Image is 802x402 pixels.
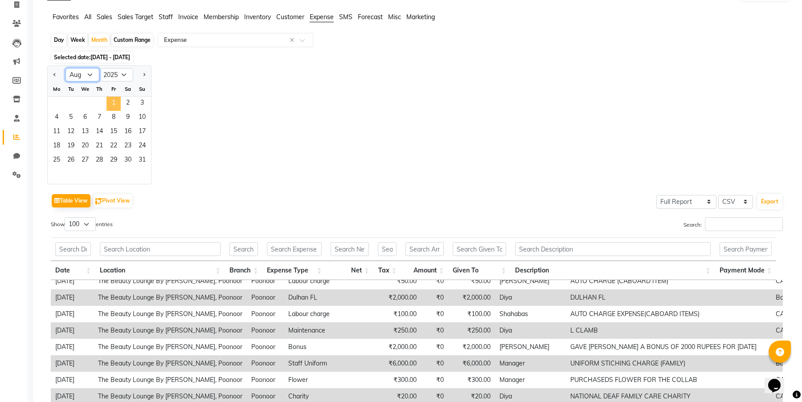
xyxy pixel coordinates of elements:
[94,372,247,388] td: The Beauty Lounge By [PERSON_NAME], Poonoor
[495,339,566,355] td: [PERSON_NAME]
[93,194,132,207] button: Pivot View
[94,339,247,355] td: The Beauty Lounge By [PERSON_NAME], Poonoor
[247,273,284,289] td: Poonoor
[229,242,258,256] input: Search Branch
[121,111,135,125] div: Saturday, August 9, 2025
[135,97,149,111] span: 3
[421,306,448,322] td: ₹0
[78,125,92,139] div: Wednesday, August 13, 2025
[64,125,78,139] span: 12
[49,111,64,125] span: 4
[225,261,263,280] th: Branch: activate to sort column ascending
[51,261,95,280] th: Date: activate to sort column ascending
[53,13,79,21] span: Favorites
[94,306,247,322] td: The Beauty Lounge By [PERSON_NAME], Poonoor
[52,34,66,46] div: Day
[421,289,448,306] td: ₹0
[111,34,153,46] div: Custom Range
[135,97,149,111] div: Sunday, August 3, 2025
[49,139,64,154] span: 18
[374,273,421,289] td: ₹50.00
[495,355,566,372] td: Manager
[495,289,566,306] td: Diya
[715,261,776,280] th: Payment Mode: activate to sort column ascending
[92,154,106,168] div: Thursday, August 28, 2025
[92,125,106,139] div: Thursday, August 14, 2025
[421,339,448,355] td: ₹0
[84,13,91,21] span: All
[683,217,783,231] label: Search:
[51,339,94,355] td: [DATE]
[290,36,297,45] span: Clear all
[64,154,78,168] span: 26
[495,273,566,289] td: [PERSON_NAME]
[405,242,444,256] input: Search Amount
[90,54,130,61] span: [DATE] - [DATE]
[247,339,284,355] td: Poonoor
[100,242,220,256] input: Search Location
[135,154,149,168] span: 31
[92,82,106,96] div: Th
[135,139,149,154] div: Sunday, August 24, 2025
[121,154,135,168] span: 30
[495,372,566,388] td: Manager
[421,355,448,372] td: ₹0
[247,355,284,372] td: Poonoor
[92,125,106,139] span: 14
[284,306,374,322] td: Labour charge
[51,289,94,306] td: [DATE]
[99,68,133,81] select: Select year
[64,154,78,168] div: Tuesday, August 26, 2025
[92,139,106,154] span: 21
[339,13,352,21] span: SMS
[374,355,421,372] td: ₹6,000.00
[511,261,715,280] th: Description: activate to sort column ascending
[106,97,121,111] span: 1
[51,372,94,388] td: [DATE]
[178,13,198,21] span: Invoice
[64,139,78,154] span: 19
[247,306,284,322] td: Poonoor
[121,139,135,154] span: 23
[64,111,78,125] div: Tuesday, August 5, 2025
[421,273,448,289] td: ₹0
[106,125,121,139] div: Friday, August 15, 2025
[49,111,64,125] div: Monday, August 4, 2025
[121,125,135,139] span: 16
[247,322,284,339] td: Poonoor
[95,198,102,205] img: pivot.png
[448,289,495,306] td: ₹2,000.00
[97,13,112,21] span: Sales
[448,322,495,339] td: ₹250.00
[495,322,566,339] td: Diya
[421,322,448,339] td: ₹0
[374,372,421,388] td: ₹300.00
[95,261,225,280] th: Location: activate to sort column ascending
[566,355,771,372] td: UNIFORM STICHING CHARGE (FAMILY)
[51,68,58,82] button: Previous month
[78,154,92,168] div: Wednesday, August 27, 2025
[106,111,121,125] span: 8
[89,34,110,46] div: Month
[78,139,92,154] span: 20
[244,13,271,21] span: Inventory
[78,139,92,154] div: Wednesday, August 20, 2025
[515,242,711,256] input: Search Description
[247,372,284,388] td: Poonoor
[118,13,153,21] span: Sales Target
[262,261,326,280] th: Expense Type: activate to sort column ascending
[52,194,90,207] button: Table View
[566,289,771,306] td: DULHAN FL
[135,139,149,154] span: 24
[94,289,247,306] td: The Beauty Lounge By [PERSON_NAME], Poonoor
[51,355,94,372] td: [DATE]
[121,139,135,154] div: Saturday, August 23, 2025
[106,154,121,168] span: 29
[106,139,121,154] span: 22
[65,217,96,231] select: Showentries
[94,355,247,372] td: The Beauty Lounge By [PERSON_NAME], Poonoor
[94,322,247,339] td: The Beauty Lounge By [PERSON_NAME], Poonoor
[106,97,121,111] div: Friday, August 1, 2025
[135,154,149,168] div: Sunday, August 31, 2025
[284,322,374,339] td: Maintenance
